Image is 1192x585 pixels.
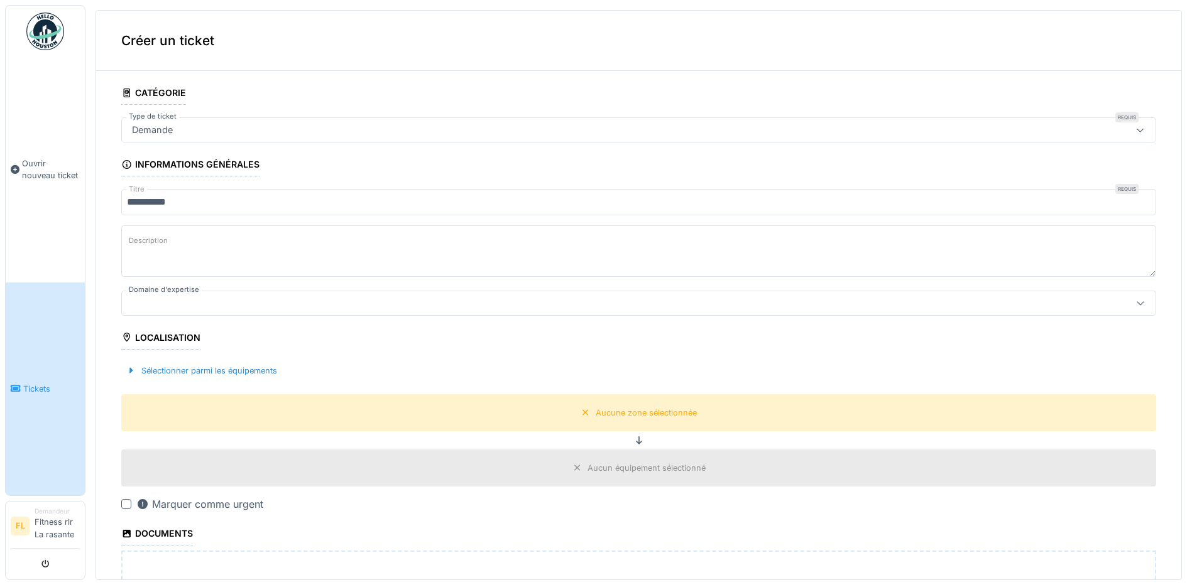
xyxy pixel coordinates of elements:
[6,282,85,495] a: Tickets
[121,328,200,350] div: Localisation
[26,13,64,50] img: Badge_color-CXgf-gQk.svg
[121,155,260,176] div: Informations générales
[127,123,178,137] div: Demande
[126,111,179,122] label: Type de ticket
[126,284,202,295] label: Domaine d'expertise
[1115,184,1139,194] div: Requis
[35,507,80,516] div: Demandeur
[11,517,30,535] li: FL
[6,57,85,282] a: Ouvrir nouveau ticket
[35,507,80,545] li: Fitness rlr La rasante
[22,158,80,181] span: Ouvrir nouveau ticket
[121,524,193,545] div: Documents
[96,11,1181,71] div: Créer un ticket
[136,496,263,512] div: Marquer comme urgent
[596,407,697,419] div: Aucune zone sélectionnée
[126,184,147,195] label: Titre
[11,507,80,549] a: FL DemandeurFitness rlr La rasante
[1115,112,1139,122] div: Requis
[121,362,282,379] div: Sélectionner parmi les équipements
[23,383,80,395] span: Tickets
[126,233,170,249] label: Description
[121,83,186,105] div: Catégorie
[588,462,706,474] div: Aucun équipement sélectionné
